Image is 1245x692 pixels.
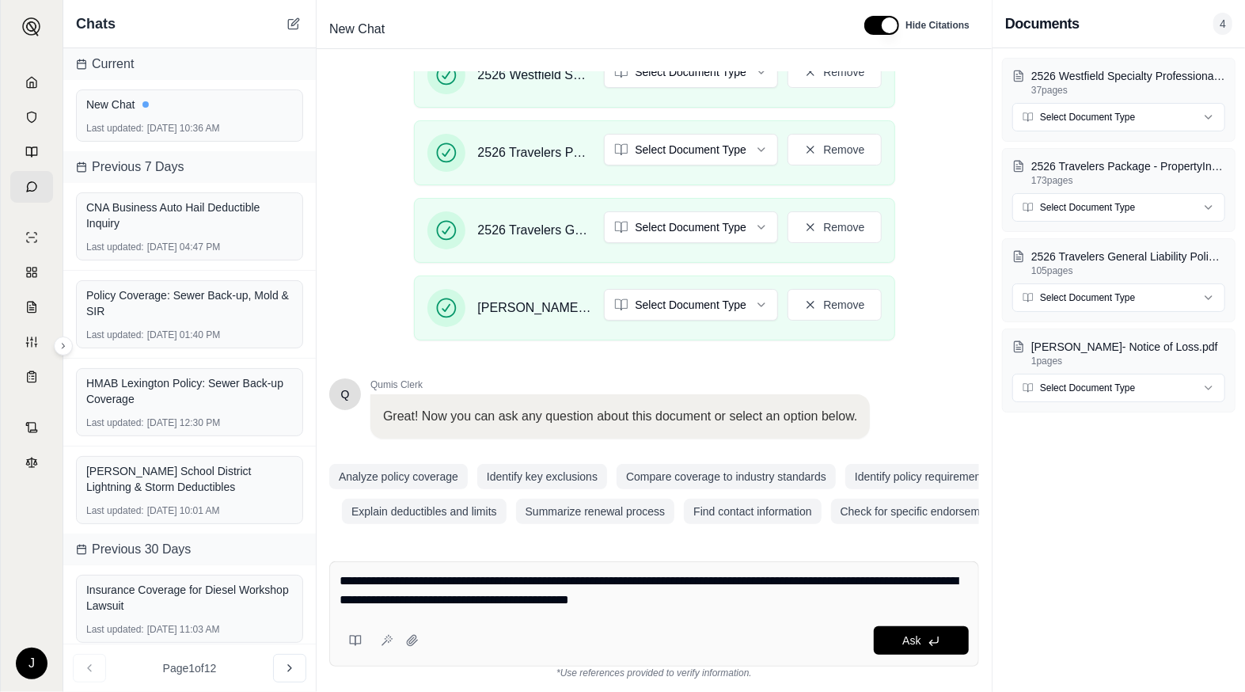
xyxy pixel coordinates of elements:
[86,504,293,517] div: [DATE] 10:01 AM
[54,336,73,356] button: Expand sidebar
[86,241,144,253] span: Last updated:
[86,241,293,253] div: [DATE] 04:47 PM
[478,66,592,85] span: 2526 Westfield Specialty ProfessionalPollution Liability Policy.pdf
[1012,158,1225,187] button: 2526 Travelers Package - PropertyInland MarineInstallation [MEDICAL_DATA] Policy - REISSUED.pdf17...
[1012,339,1225,367] button: [PERSON_NAME]- Notice of Loss.pdf1pages
[284,14,303,33] button: New Chat
[1031,68,1225,84] p: 2526 Westfield Specialty ProfessionalPollution Liability Policy.pdf
[478,143,592,162] span: 2526 Travelers Package - PropertyInland MarineInstallation [MEDICAL_DATA] Policy - REISSUED.pdf
[1031,264,1225,277] p: 105 pages
[86,623,293,636] div: [DATE] 11:03 AM
[10,257,53,288] a: Policy Comparisons
[76,13,116,35] span: Chats
[788,56,881,88] button: Remove
[788,289,881,321] button: Remove
[329,667,979,679] div: *Use references provided to verify information.
[1031,339,1225,355] p: Fisher Barton- Notice of Loss.pdf
[86,416,293,429] div: [DATE] 12:30 PM
[1031,249,1225,264] p: 2526 Travelers General Liability Policy.pdf
[370,378,870,391] span: Qumis Clerk
[1031,84,1225,97] p: 37 pages
[617,464,836,489] button: Compare coverage to industry standards
[1031,158,1225,174] p: 2526 Travelers Package - PropertyInland MarineInstallation Floater Policy - REISSUED.pdf
[478,221,592,240] span: 2526 Travelers General Liability Policy.pdf
[86,200,293,231] div: CNA Business Auto Hail Deductible Inquiry
[845,464,999,489] button: Identify policy requirements
[86,375,293,407] div: HMAB Lexington Policy: Sewer Back-up Coverage
[10,67,53,98] a: Home
[329,464,468,489] button: Analyze policy coverage
[477,464,607,489] button: Identify key exclusions
[86,416,144,429] span: Last updated:
[86,463,293,495] div: [PERSON_NAME] School District Lightning & Storm Deductibles
[788,211,881,243] button: Remove
[16,648,47,679] div: J
[10,291,53,323] a: Claim Coverage
[10,361,53,393] a: Coverage Table
[874,626,969,655] button: Ask
[905,19,970,32] span: Hide Citations
[63,534,316,565] div: Previous 30 Days
[86,122,144,135] span: Last updated:
[86,504,144,517] span: Last updated:
[86,122,293,135] div: [DATE] 10:36 AM
[86,623,144,636] span: Last updated:
[10,171,53,203] a: Chat
[86,329,293,341] div: [DATE] 01:40 PM
[63,48,316,80] div: Current
[1213,13,1232,35] span: 4
[516,499,675,524] button: Summarize renewal process
[341,386,350,402] span: Hello
[10,136,53,168] a: Prompt Library
[1005,13,1080,35] h3: Documents
[163,660,217,676] span: Page 1 of 12
[323,17,391,42] span: New Chat
[10,101,53,133] a: Documents Vault
[902,634,920,647] span: Ask
[86,582,293,614] div: Insurance Coverage for Diesel Workshop Lawsuit
[1012,249,1225,277] button: 2526 Travelers General Liability Policy.pdf105pages
[478,298,592,317] span: [PERSON_NAME]- Notice of Loss.pdf
[342,499,507,524] button: Explain deductibles and limits
[1031,355,1225,367] p: 1 pages
[684,499,821,524] button: Find contact information
[63,151,316,183] div: Previous 7 Days
[22,17,41,36] img: Expand sidebar
[16,11,47,43] button: Expand sidebar
[788,134,881,165] button: Remove
[86,97,293,112] div: New Chat
[1012,68,1225,97] button: 2526 Westfield Specialty ProfessionalPollution Liability Policy.pdf37pages
[831,499,1011,524] button: Check for specific endorsements
[10,222,53,253] a: Single Policy
[10,447,53,478] a: Legal Search Engine
[323,17,845,42] div: Edit Title
[86,287,293,319] div: Policy Coverage: Sewer Back-up, Mold & SIR
[10,326,53,358] a: Custom Report
[10,412,53,443] a: Contract Analysis
[1031,174,1225,187] p: 173 pages
[86,329,144,341] span: Last updated:
[383,407,857,426] p: Great! Now you can ask any question about this document or select an option below.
